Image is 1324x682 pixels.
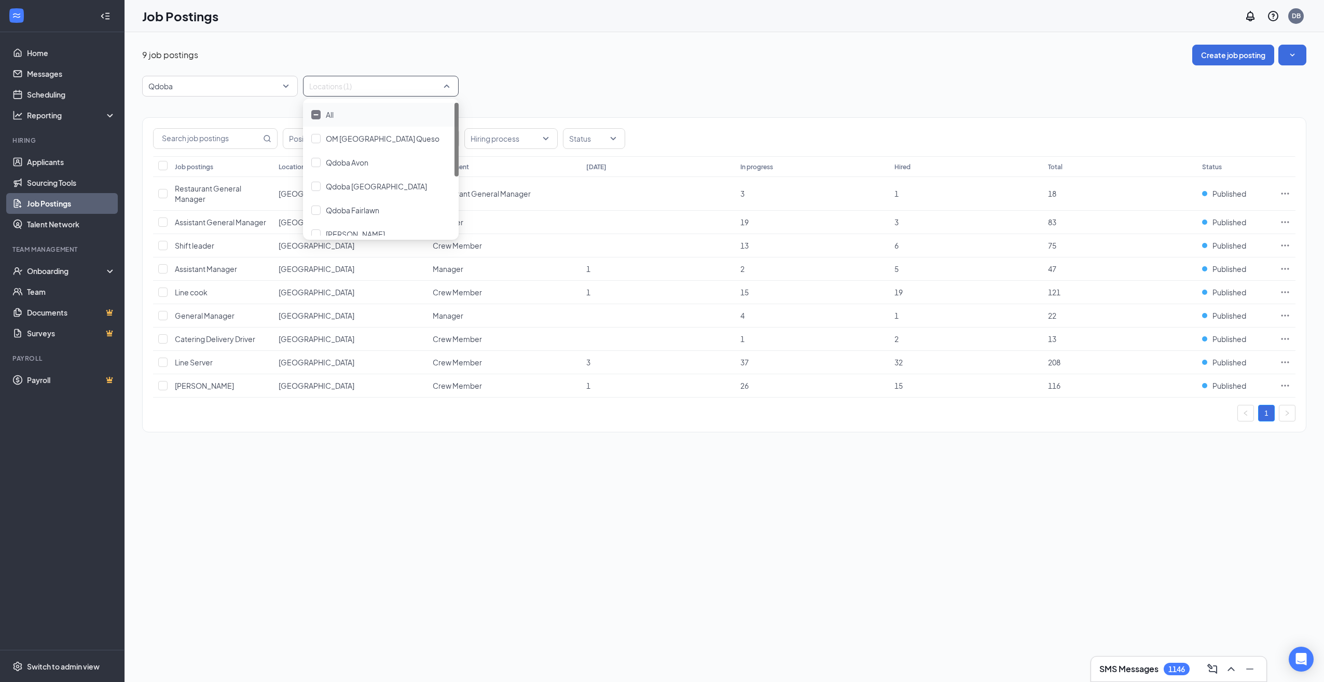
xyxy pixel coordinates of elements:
[740,288,749,297] span: 15
[1279,405,1295,421] button: right
[1278,45,1306,65] button: SmallChevronDown
[1212,287,1246,297] span: Published
[1048,241,1056,250] span: 75
[586,264,590,274] span: 1
[1192,45,1274,65] button: Create job posting
[581,156,735,177] th: [DATE]
[175,162,213,171] div: Job postings
[273,351,427,374] td: Qdoba University Heights
[1099,663,1158,675] h3: SMS Messages
[175,334,255,344] span: Catering Delivery Driver
[100,11,111,21] svg: Collapse
[586,358,590,367] span: 3
[279,358,354,367] span: [GEOGRAPHIC_DATA]
[889,156,1043,177] th: Hired
[12,661,23,672] svg: Settings
[894,217,899,227] span: 3
[175,241,214,250] span: Shift leader
[12,136,114,145] div: Hiring
[740,311,744,320] span: 4
[279,162,305,171] div: Location
[27,323,116,344] a: SurveysCrown
[1212,357,1246,367] span: Published
[27,84,116,105] a: Scheduling
[142,7,218,25] h1: Job Postings
[1289,647,1314,672] div: Open Intercom Messenger
[326,158,368,167] span: Qdoba Avon
[433,311,463,320] span: Manager
[12,245,114,254] div: Team Management
[279,311,354,320] span: [GEOGRAPHIC_DATA]
[27,110,116,120] div: Reporting
[1212,334,1246,344] span: Published
[1048,264,1056,274] span: 47
[326,229,385,239] span: [PERSON_NAME]
[1243,410,1249,416] span: left
[1225,663,1237,675] svg: ChevronUp
[1212,188,1246,199] span: Published
[148,81,173,91] p: Qdoba
[273,374,427,398] td: Qdoba University Heights
[740,264,744,274] span: 2
[27,302,116,323] a: DocumentsCrown
[433,189,531,198] span: Restaurant General Manager
[27,43,116,63] a: Home
[303,103,459,127] div: All
[433,358,482,367] span: Crew Member
[12,354,114,363] div: Payroll
[1258,405,1275,421] li: 1
[1212,380,1246,391] span: Published
[279,381,354,390] span: [GEOGRAPHIC_DATA]
[894,241,899,250] span: 6
[740,241,749,250] span: 13
[303,151,459,174] div: Qdoba Avon
[1048,189,1056,198] span: 18
[1043,156,1197,177] th: Total
[1280,264,1290,274] svg: Ellipses
[175,358,213,367] span: Line Server
[1048,288,1060,297] span: 121
[27,281,116,302] a: Team
[740,189,744,198] span: 3
[433,288,482,297] span: Crew Member
[313,114,319,116] img: checkbox
[279,288,354,297] span: [GEOGRAPHIC_DATA]
[303,198,459,222] div: Qdoba Fairlawn
[1048,311,1056,320] span: 22
[740,358,749,367] span: 37
[326,134,439,143] span: OM [GEOGRAPHIC_DATA] Queso
[27,661,100,672] div: Switch to admin view
[175,184,241,203] span: Restaurant General Manager
[1237,405,1254,421] li: Previous Page
[894,311,899,320] span: 1
[427,351,582,374] td: Crew Member
[175,381,234,390] span: [PERSON_NAME]
[27,214,116,235] a: Talent Network
[27,266,107,276] div: Onboarding
[427,257,582,281] td: Manager
[1212,310,1246,321] span: Published
[273,211,427,234] td: Qdoba University Heights
[12,110,23,120] svg: Analysis
[1212,217,1246,227] span: Published
[326,206,379,215] span: Qdoba Fairlawn
[1280,310,1290,321] svg: Ellipses
[1242,661,1258,677] button: Minimize
[740,334,744,344] span: 1
[1244,10,1257,22] svg: Notifications
[894,288,903,297] span: 19
[175,288,208,297] span: Line cook
[894,264,899,274] span: 5
[154,129,261,148] input: Search job postings
[735,156,889,177] th: In progress
[427,328,582,351] td: Crew Member
[1280,217,1290,227] svg: Ellipses
[427,177,582,211] td: Restaurant General Manager
[433,241,482,250] span: Crew Member
[433,264,463,274] span: Manager
[1292,11,1301,20] div: DB
[1168,665,1185,674] div: 1146
[273,281,427,304] td: Qdoba University Heights
[27,193,116,214] a: Job Postings
[12,266,23,276] svg: UserCheck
